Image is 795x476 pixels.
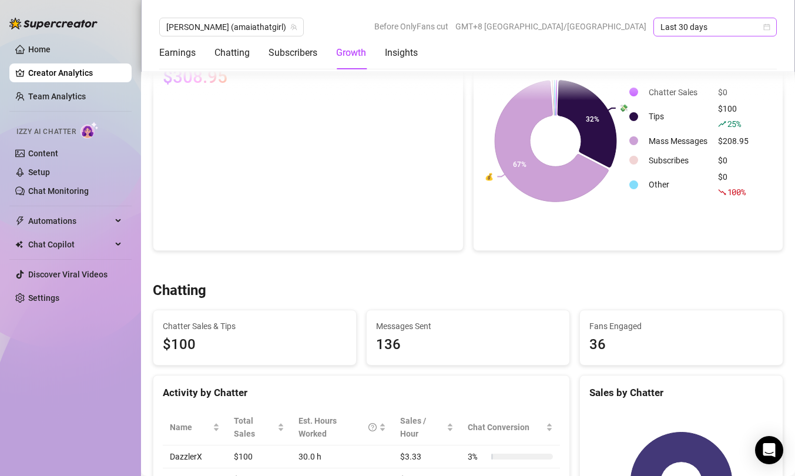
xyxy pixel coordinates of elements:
span: Automations [28,212,112,230]
span: Chat Copilot [28,235,112,254]
span: 3 % [468,450,487,463]
td: $100 [227,445,291,468]
span: $100 [163,334,347,356]
div: Open Intercom Messenger [755,436,783,464]
a: Creator Analytics [28,63,122,82]
span: Izzy AI Chatter [16,126,76,138]
span: 25 % [727,118,741,129]
div: 136 [376,334,560,356]
th: Sales / Hour [393,410,461,445]
div: Activity by Chatter [163,385,560,401]
div: $0 [718,154,749,167]
div: Growth [336,46,366,60]
img: Chat Copilot [15,240,23,249]
h3: Chatting [153,281,206,300]
span: Before OnlyFans cut [374,18,448,35]
div: $0 [718,170,749,199]
span: Last 30 days [660,18,770,36]
span: Chat Conversion [468,421,544,434]
span: Sales / Hour [400,414,444,440]
span: Total Sales [234,414,275,440]
text: 💰 [485,172,494,180]
th: Total Sales [227,410,291,445]
a: Home [28,45,51,54]
th: Name [163,410,227,445]
td: Chatter Sales [644,83,712,101]
span: calendar [763,24,770,31]
a: Settings [28,293,59,303]
a: Setup [28,167,50,177]
span: Amaia (amaiathatgirl) [166,18,297,36]
div: Insights [385,46,418,60]
div: Earnings [159,46,196,60]
span: Fans Engaged [589,320,773,333]
td: Tips [644,102,712,130]
text: 💸 [619,103,628,112]
span: team [290,24,297,31]
div: $208.95 [718,135,749,148]
span: $308.95 [163,68,227,86]
th: Chat Conversion [461,410,560,445]
img: logo-BBDzfeDw.svg [9,18,98,29]
div: 36 [589,334,773,356]
div: Chatting [214,46,250,60]
span: rise [718,120,726,128]
a: Chat Monitoring [28,186,89,196]
span: fall [718,188,726,196]
span: GMT+8 [GEOGRAPHIC_DATA]/[GEOGRAPHIC_DATA] [455,18,646,35]
a: Team Analytics [28,92,86,101]
span: Messages Sent [376,320,560,333]
a: Discover Viral Videos [28,270,108,279]
td: Other [644,170,712,199]
div: $100 [718,102,749,130]
span: 100 % [727,186,746,197]
div: Subscribers [269,46,317,60]
span: thunderbolt [15,216,25,226]
img: AI Chatter [80,122,99,139]
div: Est. Hours Worked [298,414,377,440]
div: Sales by Chatter [589,385,773,401]
a: Content [28,149,58,158]
td: Subscribes [644,151,712,169]
span: Chatter Sales & Tips [163,320,347,333]
span: Name [170,421,210,434]
span: question-circle [368,414,377,440]
td: Mass Messages [644,132,712,150]
td: DazzlerX [163,445,227,468]
td: $3.33 [393,445,461,468]
div: $0 [718,86,749,99]
td: 30.0 h [291,445,393,468]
